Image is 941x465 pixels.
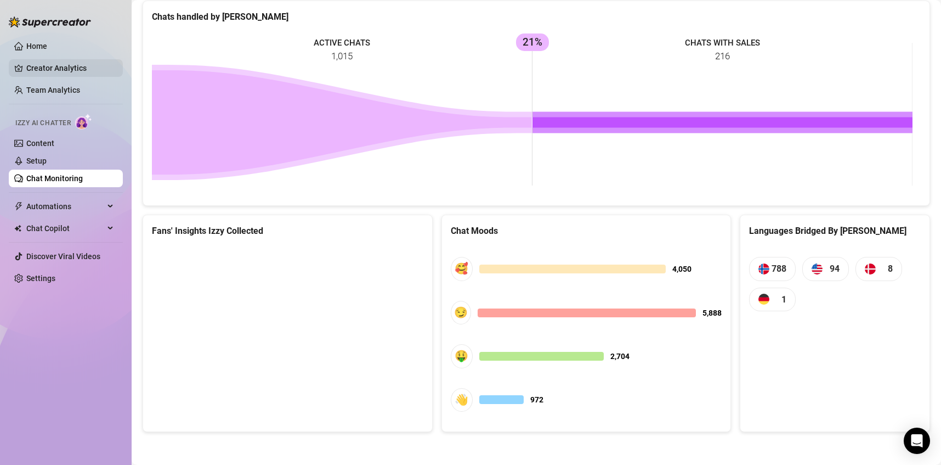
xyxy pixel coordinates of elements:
span: Chat Copilot [26,220,104,237]
div: 🥰 [451,257,473,281]
img: Chat Copilot [14,225,21,232]
div: 👋 [451,388,473,412]
span: 1 [781,293,786,306]
img: de [758,294,769,305]
span: 4,050 [672,263,691,275]
a: Chat Monitoring [26,174,83,183]
a: Creator Analytics [26,59,114,77]
img: logo-BBDzfeDw.svg [9,16,91,27]
a: Discover Viral Videos [26,252,100,261]
img: dk [865,264,876,274]
img: us [812,264,823,274]
span: 788 [772,262,786,276]
a: Content [26,139,54,148]
img: no [758,264,769,274]
div: 😏 [451,301,471,324]
a: Home [26,42,47,51]
div: Chat Moods [451,224,722,238]
span: Automations [26,198,104,215]
span: 8 [888,262,893,276]
a: Setup [26,156,47,165]
span: Izzy AI Chatter [15,118,71,128]
span: 94 [830,262,840,276]
div: Languages Bridged By [PERSON_NAME] [749,224,921,238]
span: 2,704 [610,350,630,362]
div: 🤑 [451,344,473,368]
span: 5,888 [702,307,722,319]
span: thunderbolt [14,202,23,211]
div: Chats handled by [PERSON_NAME] [152,10,921,24]
a: Settings [26,274,55,283]
img: AI Chatter [75,114,92,130]
a: Team Analytics [26,86,80,94]
div: Fans' Insights Izzy Collected [152,224,423,238]
div: Open Intercom Messenger [904,428,930,454]
span: 972 [530,394,543,406]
